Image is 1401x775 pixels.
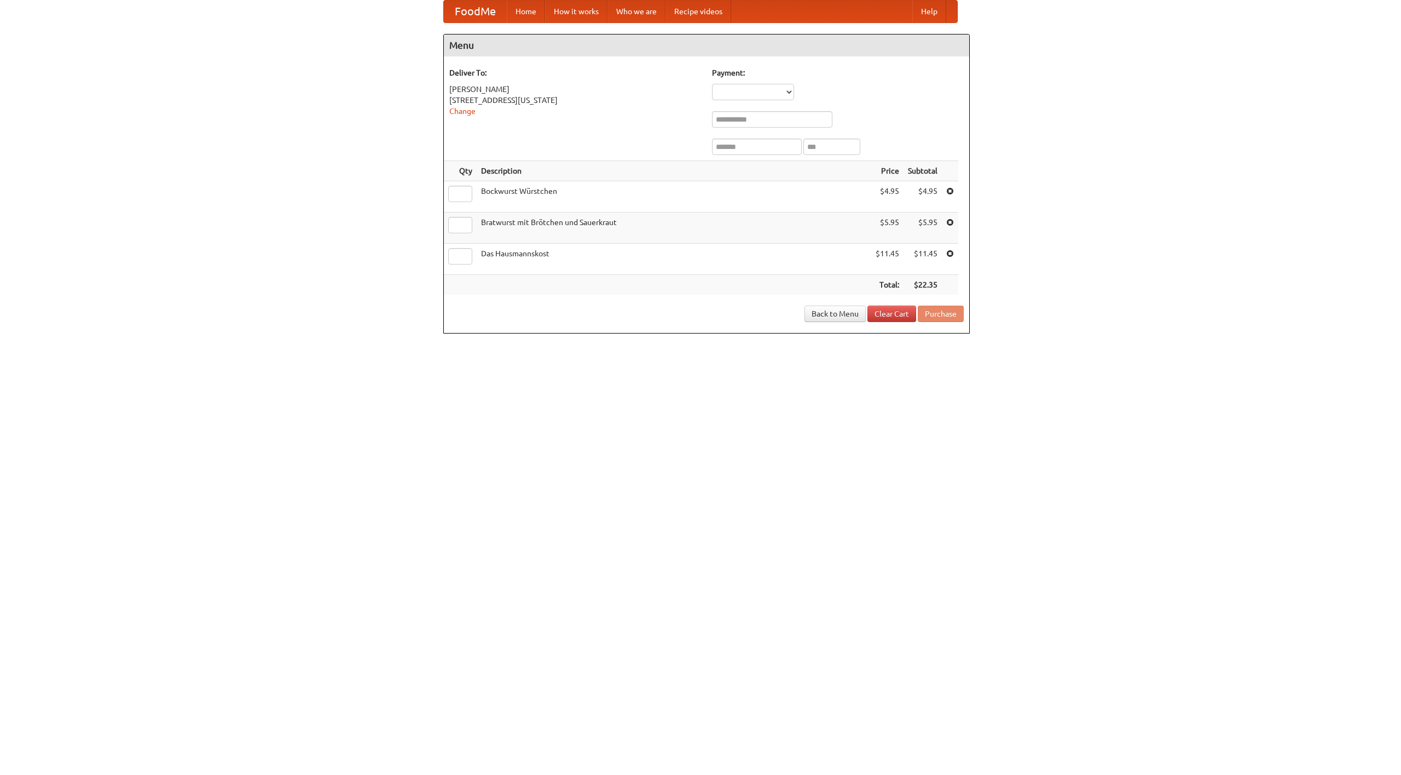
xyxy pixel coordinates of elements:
[477,181,871,213] td: Bockwurst Würstchen
[507,1,545,22] a: Home
[545,1,607,22] a: How it works
[904,275,942,295] th: $22.35
[477,244,871,275] td: Das Hausmannskost
[607,1,665,22] a: Who we are
[804,306,866,322] a: Back to Menu
[871,181,904,213] td: $4.95
[871,213,904,244] td: $5.95
[918,306,964,322] button: Purchase
[477,161,871,181] th: Description
[449,95,701,106] div: [STREET_ADDRESS][US_STATE]
[712,67,964,78] h5: Payment:
[449,67,701,78] h5: Deliver To:
[665,1,731,22] a: Recipe videos
[904,161,942,181] th: Subtotal
[867,306,916,322] a: Clear Cart
[904,181,942,213] td: $4.95
[444,35,969,56] h4: Menu
[904,244,942,275] td: $11.45
[912,1,946,22] a: Help
[449,107,476,116] a: Change
[444,161,477,181] th: Qty
[449,84,701,95] div: [PERSON_NAME]
[904,213,942,244] td: $5.95
[444,1,507,22] a: FoodMe
[871,275,904,295] th: Total:
[871,161,904,181] th: Price
[477,213,871,244] td: Bratwurst mit Brötchen und Sauerkraut
[871,244,904,275] td: $11.45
